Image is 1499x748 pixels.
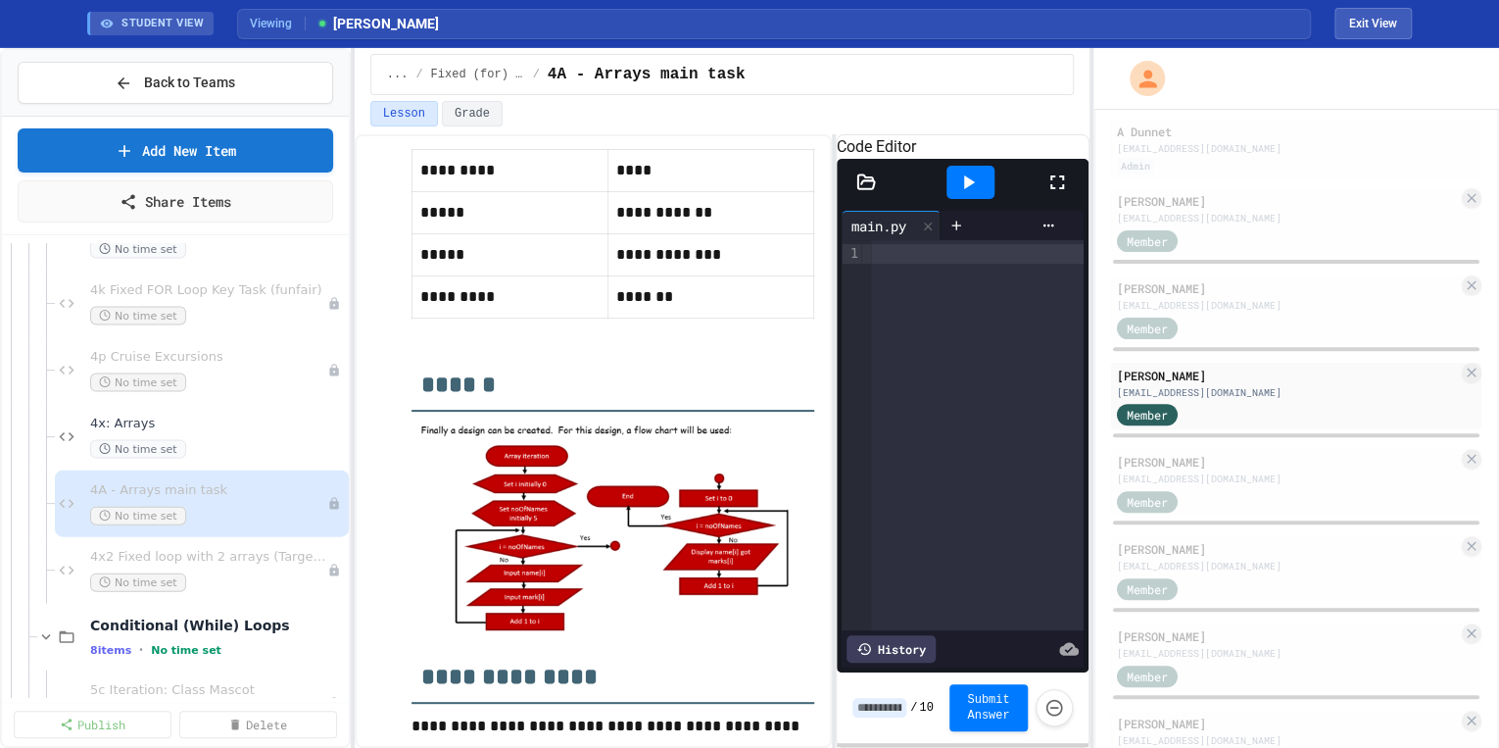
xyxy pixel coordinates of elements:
[327,497,341,511] div: Unpublished
[548,63,746,86] span: 4A - Arrays main task
[1117,472,1458,486] div: [EMAIL_ADDRESS][DOMAIN_NAME]
[1117,385,1458,400] div: [EMAIL_ADDRESS][DOMAIN_NAME]
[442,101,503,126] button: Grade
[90,307,186,325] span: No time set
[90,282,327,299] span: 4k Fixed FOR Loop Key Task (funfair)
[327,564,341,577] div: Unpublished
[1117,733,1458,748] div: [EMAIL_ADDRESS][DOMAIN_NAME]
[1127,668,1168,685] span: Member
[387,67,409,82] span: ...
[90,682,327,699] span: 5c Iteration: Class Mascot
[90,573,186,592] span: No time set
[327,297,341,311] div: Unpublished
[1117,298,1458,313] div: [EMAIL_ADDRESS][DOMAIN_NAME]
[90,440,186,459] span: No time set
[90,349,327,366] span: 4p Cruise Excursions
[14,711,171,738] a: Publish
[18,180,333,223] a: Share Items
[1117,211,1458,225] div: [EMAIL_ADDRESS][DOMAIN_NAME]
[1127,320,1168,337] span: Member
[90,507,186,525] span: No time set
[250,15,306,32] span: Viewing
[1127,493,1168,511] span: Member
[1127,406,1168,424] span: Member
[90,240,186,259] span: No time set
[90,482,327,499] span: 4A - Arrays main task
[532,67,539,82] span: /
[315,14,439,34] span: [PERSON_NAME]
[90,416,345,432] span: 4x: Arrays
[90,617,345,634] span: Conditional (While) Loops
[139,642,143,658] span: •
[1127,580,1168,598] span: Member
[1117,646,1458,661] div: [EMAIL_ADDRESS][DOMAIN_NAME]
[1334,8,1412,39] button: Exit student view
[430,67,524,82] span: Fixed (for) loop
[415,67,422,82] span: /
[1117,453,1458,471] div: [PERSON_NAME]
[1117,123,1475,140] div: A Dunnet
[121,16,204,32] span: STUDENT VIEW
[18,128,333,173] a: Add New Item
[18,62,333,104] button: Back to Teams
[90,644,131,657] span: 8 items
[90,374,186,392] span: No time set
[144,73,235,93] span: Back to Teams
[1117,141,1475,156] div: [EMAIL_ADDRESS][DOMAIN_NAME]
[90,549,327,566] span: 4x2 Fixed loop with 2 arrays (Target grades)
[1117,540,1458,558] div: [PERSON_NAME]
[1117,192,1458,210] div: [PERSON_NAME]
[1117,559,1458,573] div: [EMAIL_ADDRESS][DOMAIN_NAME]
[1117,158,1154,175] div: Admin
[1117,367,1458,384] div: [PERSON_NAME]
[1117,279,1458,297] div: [PERSON_NAME]
[1117,715,1458,732] div: [PERSON_NAME]
[179,711,337,738] a: Delete
[327,364,341,377] div: Unpublished
[370,101,438,126] button: Lesson
[1117,627,1458,645] div: [PERSON_NAME]
[1127,232,1168,250] span: Member
[1109,56,1170,101] div: My Account
[151,644,221,657] span: No time set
